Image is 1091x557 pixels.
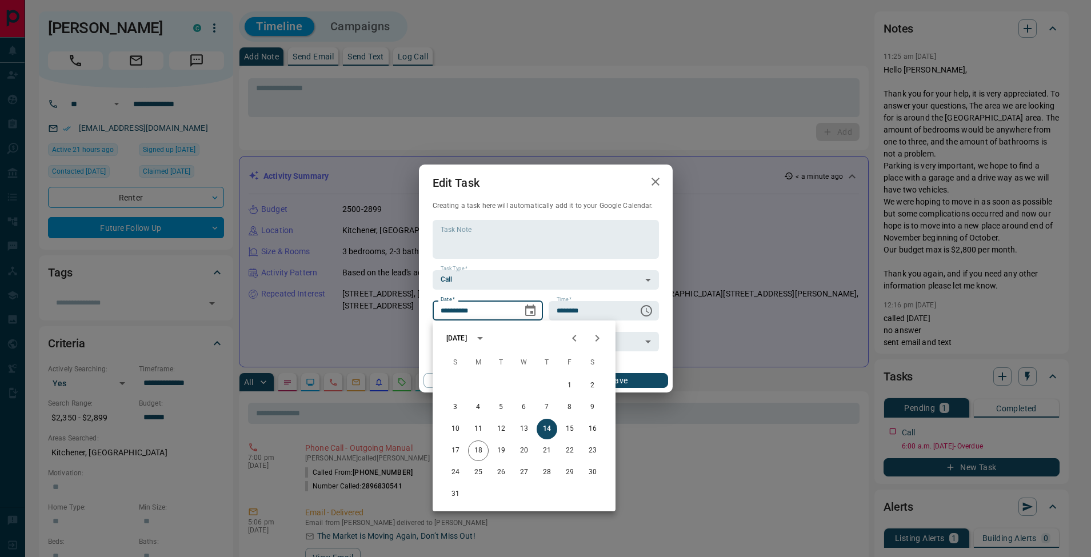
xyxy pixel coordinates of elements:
button: 17 [445,440,466,461]
button: 27 [514,462,534,483]
p: Creating a task here will automatically add it to your Google Calendar. [433,201,659,211]
button: 18 [468,440,489,461]
span: Tuesday [491,351,511,374]
button: Save [570,373,668,388]
span: Wednesday [514,351,534,374]
button: Previous month [563,327,586,350]
button: 25 [468,462,489,483]
button: 28 [537,462,557,483]
button: 31 [445,484,466,504]
button: 21 [537,440,557,461]
div: [DATE] [446,333,467,343]
button: calendar view is open, switch to year view [470,328,490,348]
h2: Edit Task [419,165,493,201]
button: 7 [537,397,557,418]
button: 26 [491,462,511,483]
button: 5 [491,397,511,418]
label: Date [441,296,455,303]
span: Saturday [582,351,603,374]
button: 19 [491,440,511,461]
label: Time [557,296,572,303]
button: 16 [582,419,603,439]
button: Choose time, selected time is 6:00 AM [635,299,658,322]
button: 30 [582,462,603,483]
button: 10 [445,419,466,439]
span: Thursday [537,351,557,374]
label: Task Type [441,265,467,273]
button: 12 [491,419,511,439]
button: Next month [586,327,609,350]
span: Monday [468,351,489,374]
button: Cancel [423,373,521,388]
button: 24 [445,462,466,483]
button: 13 [514,419,534,439]
span: Sunday [445,351,466,374]
button: 22 [560,440,580,461]
button: 29 [560,462,580,483]
button: 1 [560,375,580,396]
button: 4 [468,397,489,418]
span: Friday [560,351,580,374]
button: 20 [514,440,534,461]
button: 2 [582,375,603,396]
button: 3 [445,397,466,418]
button: 15 [560,419,580,439]
div: Call [433,270,659,290]
button: 8 [560,397,580,418]
button: 11 [468,419,489,439]
button: 23 [582,440,603,461]
button: Choose date, selected date is Aug 14, 2025 [519,299,542,322]
button: 6 [514,397,534,418]
button: 9 [582,397,603,418]
button: 14 [537,419,557,439]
